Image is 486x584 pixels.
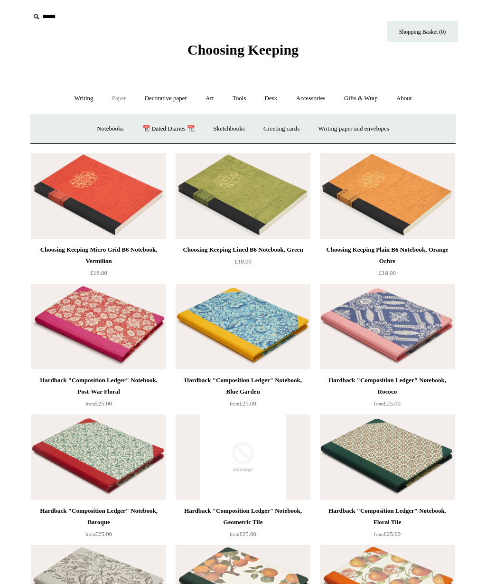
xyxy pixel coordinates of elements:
div: Hardback "Composition Ledger" Notebook, Floral Tile [322,505,452,528]
div: Hardback "Composition Ledger" Notebook, Geometric Tile [178,505,308,528]
span: Choosing Keeping [187,42,299,57]
a: Choosing Keeping Micro Grid B6 Notebook, Vermilion £18.00 [31,244,166,283]
img: Choosing Keeping Plain B6 Notebook, Orange Ochre [320,153,455,239]
a: Choosing Keeping Micro Grid B6 Notebook, Vermilion Choosing Keeping Micro Grid B6 Notebook, Vermi... [31,153,166,239]
a: Writing [66,86,102,111]
a: Writing paper and envelopes [310,116,398,141]
a: Desk [256,86,286,111]
a: Hardback "Composition Ledger" Notebook, Blue Garden from£25.00 [176,375,310,414]
span: £25.00 [85,530,112,537]
img: Hardback "Composition Ledger" Notebook, Baroque [31,414,166,500]
span: £25.00 [374,530,401,537]
div: Choosing Keeping Plain B6 Notebook, Orange Ochre [322,244,452,267]
a: Choosing Keeping Plain B6 Notebook, Orange Ochre £18.00 [320,244,455,283]
img: Choosing Keeping Micro Grid B6 Notebook, Vermilion [31,153,166,239]
a: Greeting cards [255,116,308,141]
a: Hardback "Composition Ledger" Notebook, Geometric Tile from£25.00 [176,505,310,544]
a: Hardback "Composition Ledger" Notebook, Rococo from£25.00 [320,375,455,414]
img: Hardback "Composition Ledger" Notebook, Blue Garden [176,284,310,369]
img: Hardback "Composition Ledger" Notebook, Rococo [320,284,455,369]
a: Hardback "Composition Ledger" Notebook, Baroque Hardback "Composition Ledger" Notebook, Baroque [31,414,166,500]
a: Choosing Keeping [187,49,299,56]
span: £18.00 [379,269,396,276]
img: Hardback "Composition Ledger" Notebook, Floral Tile [320,414,455,500]
span: from [85,532,95,537]
a: Hardback "Composition Ledger" Notebook, Rococo Hardback "Composition Ledger" Notebook, Rococo [320,284,455,369]
a: Hardback "Composition Ledger" Notebook, Blue Garden Hardback "Composition Ledger" Notebook, Blue ... [176,284,310,369]
div: Choosing Keeping Lined B6 Notebook, Green [178,244,308,255]
a: Notebooks [88,116,132,141]
a: 📆 Dated Diaries 📆 [134,116,203,141]
a: Art [197,86,222,111]
span: £25.00 [230,530,256,537]
img: no-image-2048-a2addb12_grande.gif [176,414,310,500]
div: Hardback "Composition Ledger" Notebook, Blue Garden [178,375,308,397]
a: Hardback "Composition Ledger" Notebook, Floral Tile Hardback "Composition Ledger" Notebook, Flora... [320,414,455,500]
div: Hardback "Composition Ledger" Notebook, Rococo [322,375,452,397]
a: Decorative paper [136,86,196,111]
a: Choosing Keeping Plain B6 Notebook, Orange Ochre Choosing Keeping Plain B6 Notebook, Orange Ochre [320,153,455,239]
span: from [230,401,239,406]
span: from [374,401,383,406]
div: Hardback "Composition Ledger" Notebook, Post-War Floral [34,375,164,397]
a: Hardback "Composition Ledger" Notebook, Post-War Floral from£25.00 [31,375,166,414]
a: Tools [224,86,255,111]
a: Paper [103,86,135,111]
a: Hardback "Composition Ledger" Notebook, Floral Tile from£25.00 [320,505,455,544]
a: Sketchbooks [205,116,253,141]
a: Accessories [288,86,334,111]
a: Choosing Keeping Lined B6 Notebook, Green £18.00 [176,244,310,283]
span: from [374,532,383,537]
img: Choosing Keeping Lined B6 Notebook, Green [176,153,310,239]
span: from [230,532,239,537]
a: Hardback "Composition Ledger" Notebook, Post-War Floral Hardback "Composition Ledger" Notebook, P... [31,284,166,369]
span: from [85,401,95,406]
span: £18.00 [234,258,252,265]
a: About [388,86,421,111]
a: Gifts & Wrap [336,86,386,111]
a: Shopping Basket (0) [387,21,458,42]
span: £18.00 [90,269,107,276]
span: £25.00 [85,400,112,407]
div: Choosing Keeping Micro Grid B6 Notebook, Vermilion [34,244,164,267]
a: Choosing Keeping Lined B6 Notebook, Green Choosing Keeping Lined B6 Notebook, Green [176,153,310,239]
div: Hardback "Composition Ledger" Notebook, Baroque [34,505,164,528]
span: £25.00 [230,400,256,407]
img: Hardback "Composition Ledger" Notebook, Post-War Floral [31,284,166,369]
span: £25.00 [374,400,401,407]
a: Hardback "Composition Ledger" Notebook, Baroque from£25.00 [31,505,166,544]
